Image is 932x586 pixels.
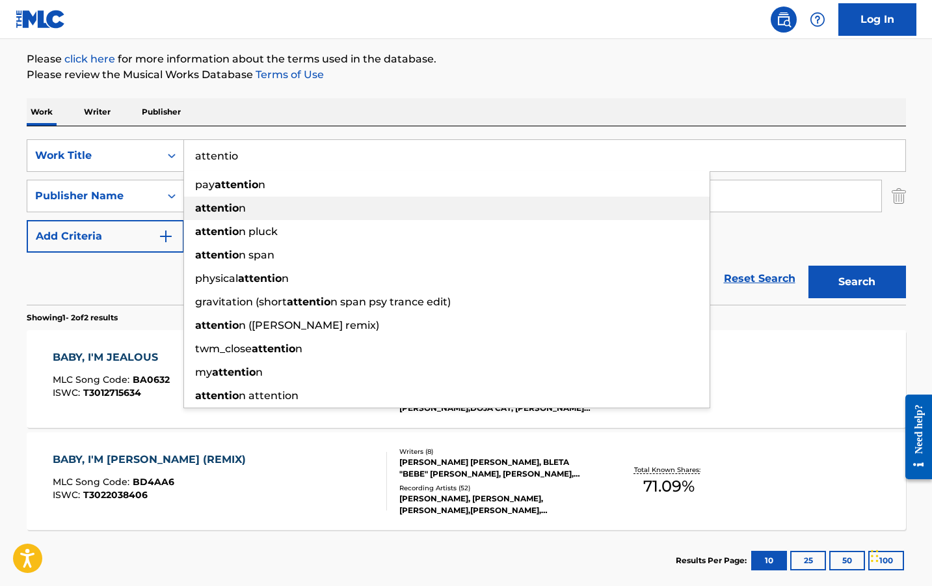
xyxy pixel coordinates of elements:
p: Publisher [138,98,185,126]
span: n [282,272,289,285]
strong: attentio [238,272,282,285]
a: Reset Search [717,264,802,293]
div: Recording Artists ( 52 ) [399,483,596,493]
p: Please review the Musical Works Database [27,67,906,83]
span: MLC Song Code : [53,374,133,385]
span: n span [239,249,274,261]
a: Terms of Use [253,68,324,81]
img: 9d2ae6d4665cec9f34b9.svg [158,229,174,244]
span: BA0632 [133,374,170,385]
span: n [295,342,302,355]
div: Publisher Name [35,188,152,204]
span: n attention [239,389,299,402]
a: BABY, I'M [PERSON_NAME] (REMIX)MLC Song Code:BD4AA6ISWC:T3022038406Writers (8)[PERSON_NAME] [PERS... [27,432,906,530]
button: 50 [829,551,865,570]
span: ISWC : [53,387,83,398]
span: MLC Song Code : [53,476,133,488]
span: BD4AA6 [133,476,174,488]
button: 25 [790,551,826,570]
div: BABY, I'M JEALOUS [53,350,170,365]
p: Showing 1 - 2 of 2 results [27,312,118,324]
iframe: Resource Center [896,385,932,490]
div: Help [805,7,831,33]
a: BABY, I'M JEALOUSMLC Song Code:BA0632ISWC:T3012715634Writers (6)[PERSON_NAME], BLETA "BEBE" [PERS... [27,330,906,428]
a: click here [64,53,115,65]
p: Work [27,98,57,126]
span: T3012715634 [83,387,141,398]
strong: attentio [252,342,295,355]
span: T3022038406 [83,489,148,501]
span: twm_close [195,342,252,355]
span: my [195,366,212,378]
strong: attentio [195,319,239,331]
strong: attentio [212,366,256,378]
span: pay [195,178,215,191]
img: MLC Logo [16,10,66,29]
button: Search [808,266,906,298]
form: Search Form [27,139,906,305]
a: Public Search [771,7,797,33]
img: search [776,12,792,27]
span: n [258,178,265,191]
strong: attentio [287,296,330,308]
div: BABY, I'M [PERSON_NAME] (REMIX) [53,452,252,467]
p: Please for more information about the terms used in the database. [27,51,906,67]
p: Writer [80,98,114,126]
strong: attentio [195,389,239,402]
strong: attentio [195,225,239,238]
img: help [810,12,825,27]
span: n [239,202,246,214]
strong: attentio [215,178,258,191]
span: n pluck [239,225,278,238]
strong: attentio [195,202,239,214]
span: ISWC : [53,489,83,501]
div: Writers ( 8 ) [399,447,596,456]
p: Total Known Shares: [634,465,704,475]
strong: attentio [195,249,239,261]
span: n [256,366,263,378]
button: 10 [751,551,787,570]
div: [PERSON_NAME] [PERSON_NAME], BLETA "BEBE" [PERSON_NAME], [PERSON_NAME], [PERSON_NAME], [PERSON_NA... [399,456,596,480]
span: n ([PERSON_NAME] remix) [239,319,379,331]
div: Work Title [35,148,152,163]
img: Delete Criterion [892,180,906,212]
button: Add Criteria [27,220,184,253]
span: n span psy trance edit) [330,296,451,308]
span: 71.09 % [643,475,695,498]
div: [PERSON_NAME], [PERSON_NAME],[PERSON_NAME],[PERSON_NAME], [PERSON_NAME] [FEAT. DOJA CAT], [PERSON... [399,493,596,516]
span: gravitation (short [195,296,287,308]
a: Log In [838,3,916,36]
iframe: Chat Widget [867,523,932,586]
p: Results Per Page: [676,555,750,566]
span: physical [195,272,238,285]
div: Drag [871,537,879,576]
